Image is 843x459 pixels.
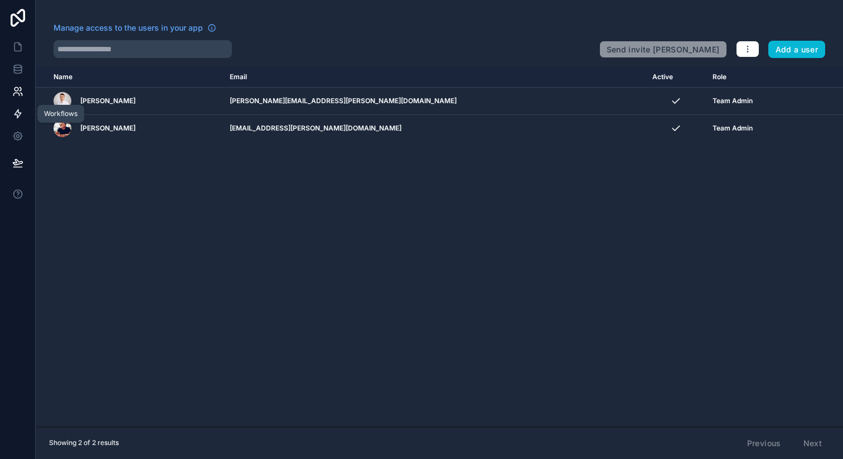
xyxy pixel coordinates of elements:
[768,41,826,59] button: Add a user
[713,124,753,133] span: Team Admin
[54,22,203,33] span: Manage access to the users in your app
[706,67,800,88] th: Role
[36,67,843,427] div: scrollable content
[80,96,135,105] span: [PERSON_NAME]
[223,88,646,115] td: [PERSON_NAME][EMAIL_ADDRESS][PERSON_NAME][DOMAIN_NAME]
[44,109,77,118] div: Workflows
[49,438,119,447] span: Showing 2 of 2 results
[223,67,646,88] th: Email
[36,67,223,88] th: Name
[223,115,646,142] td: [EMAIL_ADDRESS][PERSON_NAME][DOMAIN_NAME]
[80,124,135,133] span: [PERSON_NAME]
[713,96,753,105] span: Team Admin
[54,22,216,33] a: Manage access to the users in your app
[646,67,705,88] th: Active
